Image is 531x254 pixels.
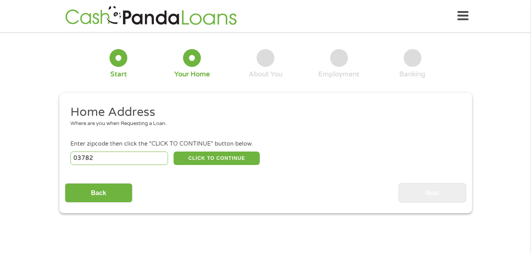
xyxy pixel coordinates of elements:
h2: Home Address [70,104,455,120]
img: GetLoanNow Logo [63,5,239,27]
div: Where are you when Requesting a Loan. [70,120,455,128]
div: About You [249,70,282,79]
input: Next [399,183,466,203]
input: Back [65,183,132,203]
button: CLICK TO CONTINUE [174,152,260,165]
div: Your Home [174,70,210,79]
div: Start [110,70,127,79]
input: Enter Zipcode (e.g 01510) [70,152,168,165]
div: Banking [399,70,425,79]
div: Employment [318,70,359,79]
div: Enter zipcode then click the "CLICK TO CONTINUE" button below. [70,140,460,148]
